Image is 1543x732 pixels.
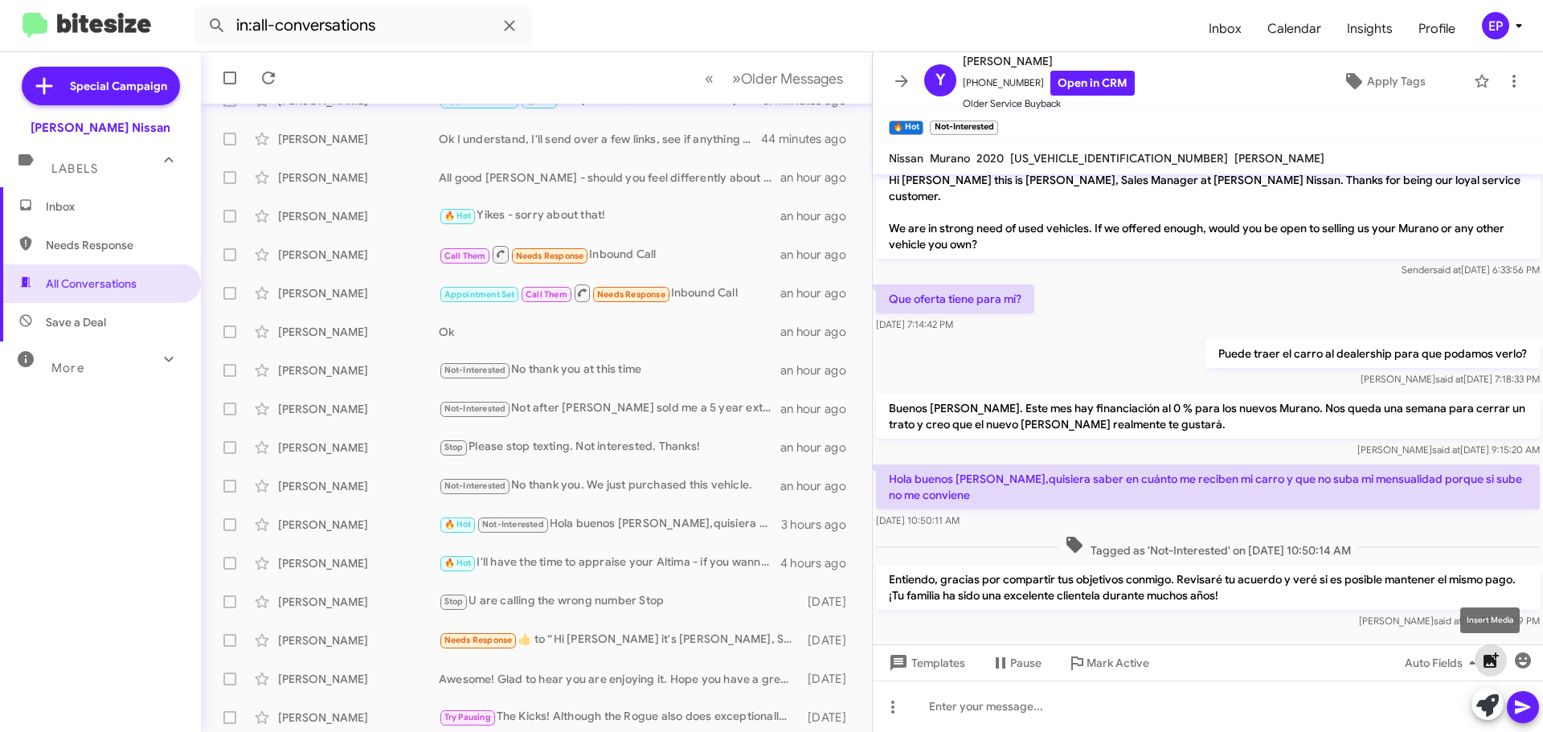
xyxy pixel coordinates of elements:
[51,162,98,176] span: Labels
[444,712,491,722] span: Try Pausing
[876,284,1034,313] p: Que oferta tiene para mí?
[1392,648,1495,677] button: Auto Fields
[780,440,859,456] div: an hour ago
[278,440,439,456] div: [PERSON_NAME]
[439,515,781,534] div: Hola buenos [PERSON_NAME],quisiera saber en cuánto me reciben mi carro y que no suba mi mensualid...
[439,554,780,572] div: I'll have the time to appraise your Altima - if you wanna take a test drive that's cool too
[1367,67,1426,96] span: Apply Tags
[889,151,923,166] span: Nissan
[1482,12,1509,39] div: EP
[439,170,780,186] div: All good [PERSON_NAME] - should you feel differently about replacing your Highlander, please feel...
[780,170,859,186] div: an hour ago
[930,121,997,135] small: Not-Interested
[780,362,859,378] div: an hour ago
[439,244,780,264] div: Inbound Call
[876,394,1540,439] p: Buenos [PERSON_NAME]. Este mes hay financiación al 0 % para los nuevos Murano. Nos queda una sema...
[439,324,780,340] div: Ok
[444,365,506,375] span: Not-Interested
[963,51,1135,71] span: [PERSON_NAME]
[439,207,780,225] div: Yikes - sorry about that!
[763,131,859,147] div: 44 minutes ago
[732,68,741,88] span: »
[278,594,439,610] div: [PERSON_NAME]
[1406,6,1468,52] a: Profile
[976,151,1004,166] span: 2020
[963,71,1135,96] span: [PHONE_NUMBER]
[278,131,439,147] div: [PERSON_NAME]
[46,237,182,253] span: Needs Response
[278,170,439,186] div: [PERSON_NAME]
[1434,615,1462,627] span: said at
[444,442,464,452] span: Stop
[482,519,544,530] span: Not-Interested
[278,324,439,340] div: [PERSON_NAME]
[278,710,439,726] div: [PERSON_NAME]
[1196,6,1254,52] a: Inbox
[935,67,946,93] span: Y
[1010,151,1228,166] span: [US_VEHICLE_IDENTIFICATION_NUMBER]
[444,635,513,645] span: Needs Response
[1432,444,1460,456] span: said at
[722,62,853,95] button: Next
[705,68,714,88] span: «
[439,476,780,495] div: No thank you. We just purchased this vehicle.
[278,555,439,571] div: [PERSON_NAME]
[800,671,859,687] div: [DATE]
[439,671,800,687] div: Awesome! Glad to hear you are enjoying it. Hope you have a great weekend!!
[439,631,800,649] div: ​👍​ to “ Hi [PERSON_NAME] it's [PERSON_NAME], Sales Manager at [PERSON_NAME] Nissan. Thanks again...
[278,517,439,533] div: [PERSON_NAME]
[1405,648,1482,677] span: Auto Fields
[876,318,953,330] span: [DATE] 7:14:42 PM
[444,251,486,261] span: Call Them
[876,565,1540,610] p: Entiendo, gracias por compartir tus objetivos conmigo. Revisaré tu acuerdo y veré si es posible m...
[1254,6,1334,52] span: Calendar
[1087,648,1149,677] span: Mark Active
[1359,615,1540,627] span: [PERSON_NAME] [DATE] 1:47:59 PM
[439,438,780,456] div: Please stop texting. Not interested. Thanks!
[780,247,859,263] div: an hour ago
[963,96,1135,112] span: Older Service Buyback
[1435,373,1463,385] span: said at
[439,708,800,726] div: The Kicks! Although the Rogue also does exceptionally well on gas. We have some availability this...
[526,289,567,300] span: Call Them
[278,247,439,263] div: [PERSON_NAME]
[780,285,859,301] div: an hour ago
[1050,71,1135,96] a: Open in CRM
[800,594,859,610] div: [DATE]
[1054,648,1162,677] button: Mark Active
[780,401,859,417] div: an hour ago
[800,710,859,726] div: [DATE]
[780,478,859,494] div: an hour ago
[1460,607,1520,633] div: Insert Media
[781,517,859,533] div: 3 hours ago
[439,283,780,303] div: Inbound Call
[741,70,843,88] span: Older Messages
[1357,444,1540,456] span: [PERSON_NAME] [DATE] 9:15:20 AM
[1402,264,1540,276] span: Sender [DATE] 6:33:56 PM
[278,478,439,494] div: [PERSON_NAME]
[1205,339,1540,368] p: Puede traer el carro al dealership para que podamos verlo?
[278,671,439,687] div: [PERSON_NAME]
[780,324,859,340] div: an hour ago
[439,131,763,147] div: Ok I understand, I'll send over a few links, see if anything would be suitable replacement
[1301,67,1466,96] button: Apply Tags
[1468,12,1525,39] button: EP
[1361,373,1540,385] span: [PERSON_NAME] [DATE] 7:18:33 PM
[444,519,472,530] span: 🔥 Hot
[46,276,137,292] span: All Conversations
[876,464,1540,509] p: Hola buenos [PERSON_NAME],quisiera saber en cuánto me reciben mi carro y que no suba mi mensualid...
[695,62,723,95] button: Previous
[930,151,970,166] span: Murano
[444,596,464,607] span: Stop
[780,555,859,571] div: 4 hours ago
[51,361,84,375] span: More
[46,198,182,215] span: Inbox
[876,166,1540,259] p: Hi [PERSON_NAME] this is [PERSON_NAME], Sales Manager at [PERSON_NAME] Nissan. Thanks for being o...
[439,399,780,418] div: Not after [PERSON_NAME] sold me a 5 year extended last week on my Titan.
[1334,6,1406,52] span: Insights
[800,632,859,648] div: [DATE]
[444,481,506,491] span: Not-Interested
[696,62,853,95] nav: Page navigation example
[194,6,532,45] input: Search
